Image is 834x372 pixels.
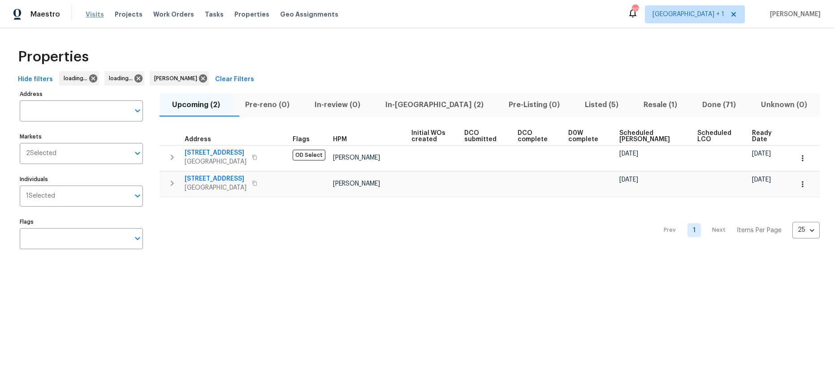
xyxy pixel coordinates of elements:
label: Flags [20,219,143,225]
span: Clear Filters [215,74,254,85]
span: Ready Date [752,130,778,143]
span: [DATE] [752,151,771,157]
span: Upcoming (2) [165,99,227,111]
nav: Pagination Navigation [655,203,820,258]
div: 20 [632,5,638,14]
span: [DATE] [619,151,638,157]
button: Open [131,232,144,245]
span: Listed (5) [578,99,626,111]
span: Scheduled [PERSON_NAME] [619,130,682,143]
div: [PERSON_NAME] [150,71,209,86]
span: D0W complete [568,130,604,143]
span: HPM [333,136,347,143]
span: Tasks [205,11,224,17]
button: Clear Filters [212,71,258,88]
p: Items Per Page [737,226,782,235]
div: loading... [59,71,99,86]
span: [STREET_ADDRESS] [185,148,246,157]
span: [GEOGRAPHIC_DATA] [185,157,246,166]
span: [DATE] [619,177,638,183]
span: Properties [18,52,89,61]
span: Work Orders [153,10,194,19]
span: 2 Selected [26,150,56,157]
span: Done (71) [695,99,743,111]
a: Goto page 1 [687,223,701,237]
span: Properties [234,10,269,19]
span: [PERSON_NAME] [333,181,380,187]
span: Address [185,136,211,143]
button: Open [131,147,144,160]
span: Initial WOs created [411,130,449,143]
span: 1 Selected [26,192,55,200]
span: In-[GEOGRAPHIC_DATA] (2) [378,99,491,111]
span: Unknown (0) [754,99,814,111]
span: [STREET_ADDRESS] [185,174,246,183]
span: [GEOGRAPHIC_DATA] + 1 [653,10,724,19]
span: DCO submitted [464,130,502,143]
label: Address [20,91,143,97]
span: Geo Assignments [280,10,338,19]
span: Scheduled LCO [697,130,737,143]
span: Projects [115,10,143,19]
span: [DATE] [752,177,771,183]
span: OD Select [293,150,325,160]
span: loading... [64,74,91,83]
span: Hide filters [18,74,53,85]
span: [PERSON_NAME] [766,10,821,19]
span: Pre-Listing (0) [501,99,567,111]
div: 25 [792,218,820,242]
span: [GEOGRAPHIC_DATA] [185,183,246,192]
span: Visits [86,10,104,19]
button: Open [131,190,144,202]
span: Maestro [30,10,60,19]
span: In-review (0) [307,99,367,111]
span: Pre-reno (0) [238,99,297,111]
span: Flags [293,136,310,143]
label: Markets [20,134,143,139]
span: [PERSON_NAME] [333,155,380,161]
label: Individuals [20,177,143,182]
button: Open [131,104,144,117]
span: Resale (1) [636,99,684,111]
button: Hide filters [14,71,56,88]
span: [PERSON_NAME] [154,74,201,83]
span: DCO complete [518,130,553,143]
span: loading... [109,74,136,83]
div: loading... [104,71,144,86]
